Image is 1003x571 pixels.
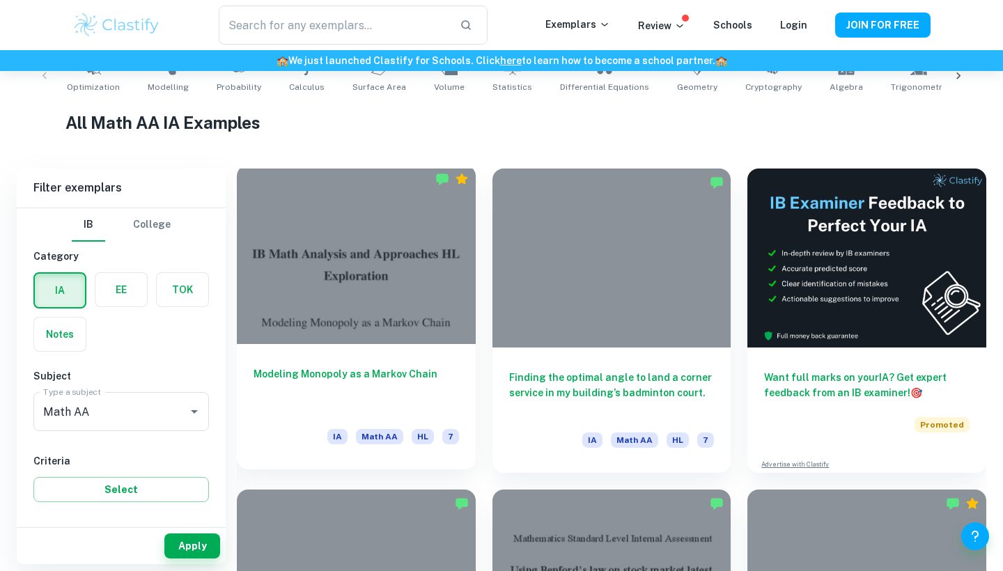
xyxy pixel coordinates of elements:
[545,17,610,32] p: Exemplars
[835,13,931,38] button: JOIN FOR FREE
[747,169,986,347] img: Thumbnail
[492,169,731,473] a: Finding the optimal angle to land a corner service in my building’s badminton court.IAMath AAHL7
[95,273,147,306] button: EE
[582,432,602,448] span: IA
[237,169,476,473] a: Modeling Monopoly as a Markov ChainIAMath AAHL7
[455,172,469,186] div: Premium
[715,55,727,66] span: 🏫
[352,81,406,93] span: Surface Area
[72,208,171,242] div: Filter type choice
[72,11,161,39] img: Clastify logo
[891,81,947,93] span: Trigonometry
[710,175,724,189] img: Marked
[638,18,685,33] p: Review
[713,19,752,31] a: Schools
[289,81,325,93] span: Calculus
[780,19,807,31] a: Login
[148,81,189,93] span: Modelling
[500,55,522,66] a: here
[3,53,1000,68] h6: We just launched Clastify for Schools. Click to learn how to become a school partner.
[961,522,989,550] button: Help and Feedback
[764,370,970,400] h6: Want full marks on your IA ? Get expert feedback from an IB examiner!
[34,318,86,351] button: Notes
[17,169,226,208] h6: Filter exemplars
[915,417,970,432] span: Promoted
[67,81,120,93] span: Optimization
[830,81,863,93] span: Algebra
[33,519,209,534] h6: Grade
[946,496,960,510] img: Marked
[133,208,171,242] button: College
[277,55,288,66] span: 🏫
[43,386,101,398] label: Type a subject
[434,81,465,93] span: Volume
[72,208,105,242] button: IB
[745,81,802,93] span: Cryptography
[356,429,403,444] span: Math AA
[667,432,689,448] span: HL
[157,273,208,306] button: TOK
[435,172,449,186] img: Marked
[761,460,829,469] a: Advertise with Clastify
[254,366,459,412] h6: Modeling Monopoly as a Markov Chain
[747,169,986,473] a: Want full marks on yourIA? Get expert feedback from an IB examiner!PromotedAdvertise with Clastify
[33,249,209,264] h6: Category
[412,429,434,444] span: HL
[65,110,938,135] h1: All Math AA IA Examples
[33,368,209,384] h6: Subject
[560,81,649,93] span: Differential Equations
[164,533,220,558] button: Apply
[910,387,922,398] span: 🎯
[219,6,449,45] input: Search for any exemplars...
[492,81,532,93] span: Statistics
[965,496,979,510] div: Premium
[217,81,261,93] span: Probability
[33,453,209,469] h6: Criteria
[710,496,724,510] img: Marked
[442,429,459,444] span: 7
[35,274,85,307] button: IA
[33,477,209,502] button: Select
[509,370,715,416] h6: Finding the optimal angle to land a corner service in my building’s badminton court.
[677,81,717,93] span: Geometry
[455,496,469,510] img: Marked
[185,402,204,421] button: Open
[611,432,658,448] span: Math AA
[327,429,348,444] span: IA
[697,432,714,448] span: 7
